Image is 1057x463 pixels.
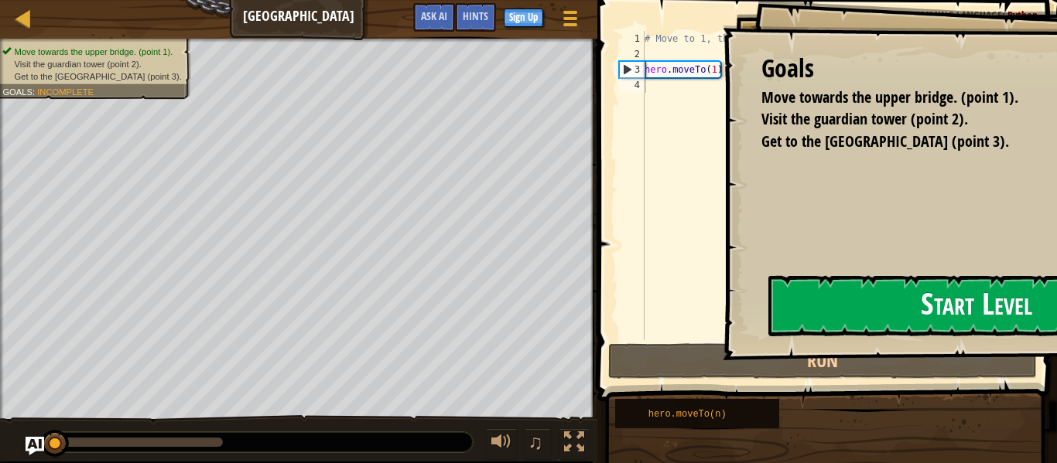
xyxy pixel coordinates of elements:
[559,428,590,460] button: Toggle fullscreen
[648,409,727,420] span: hero.moveTo(n)
[619,77,645,93] div: 4
[2,46,181,58] li: Move towards the upper bridge. (point 1).
[761,131,1009,151] span: Get to the [GEOGRAPHIC_DATA] (point 3).
[2,87,32,97] span: Goals
[551,3,590,39] button: Show game menu
[26,437,44,455] button: Ask AI
[486,428,517,460] button: Adjust volume
[37,87,94,97] span: Incomplete
[15,59,142,69] span: Visit the guardian tower (point 2).
[421,9,447,23] span: Ask AI
[15,46,173,56] span: Move towards the upper bridge. (point 1).
[761,87,1018,107] span: Move towards the upper bridge. (point 1).
[608,343,1036,379] button: Run
[2,58,181,70] li: Visit the guardian tower (point 2).
[2,70,181,83] li: Get to the town gate (point 3).
[761,108,968,129] span: Visit the guardian tower (point 2).
[463,9,488,23] span: Hints
[32,87,37,97] span: :
[615,400,645,430] img: portrait.png
[619,46,645,62] div: 2
[619,31,645,46] div: 1
[15,71,182,81] span: Get to the [GEOGRAPHIC_DATA] (point 3).
[525,428,551,460] button: ♫
[504,9,543,27] button: Sign Up
[528,431,543,454] span: ♫
[620,62,645,77] div: 3
[413,3,455,32] button: Ask AI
